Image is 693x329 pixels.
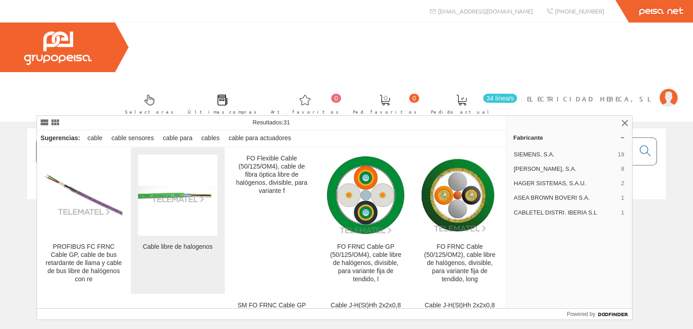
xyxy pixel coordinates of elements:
[159,130,196,146] div: cable para
[24,32,92,65] img: Grupo Peisa
[225,147,319,294] a: FO Flexible Cable (50/125/OM4), cable de fibra óptica libre de halógenos, divisible, para variante f
[409,94,419,103] span: 0
[125,107,174,116] span: Selectores
[567,310,595,318] span: Powered by
[326,302,405,326] div: Cable J-H(St)Hh 2x2x0,8 B2ca/s1/d1/a1 libre de halógenos 500m
[326,155,405,235] img: FO FRNC Cable GP (50/125/OM4), cable libre de halógenos, divisible, para variante fija de tendido, l
[27,210,666,218] div: © Grupo Peisa
[232,155,311,195] div: FO Flexible Cable (50/125/OM4), cable de fibra óptica libre de halógenos, divisible, para variante f
[514,179,618,187] span: HAGER SISTEMAS, S.A.U.
[527,87,678,96] a: ELECTRICIDAD HEBECA, SL
[514,165,618,173] span: [PERSON_NAME], S.A.
[138,243,217,251] div: Cable libre de halogenos
[514,151,614,159] span: SIEMENS, S.A.
[514,194,618,202] span: ASEA BROWN BOVERI S.A.
[179,87,261,120] a: Últimas compras
[37,147,130,294] a: PROFIBUS FC FRNC Cable GP, cable de bus retardante de llama y cable de bus libre de halógenos con...
[413,147,506,294] a: FO FRNC Cable (50/125/OM2), cable libre de halógenos, divisible, para variante fija de tendido, l...
[37,132,82,145] div: Sugerencias:
[271,107,339,116] span: Art. favoritos
[283,119,290,126] span: 31
[422,87,519,120] a: 34 línea/s Pedido actual
[621,165,624,173] span: 8
[420,157,499,233] img: FO FRNC Cable (50/125/OM2), cable libre de halógenos, divisible, para variante fija de tendido, long
[188,107,257,116] span: Últimas compras
[326,243,405,283] div: FO FRNC Cable GP (50/125/OM4), cable libre de halógenos, divisible, para variante fija de tendido, l
[198,130,223,146] div: cables
[621,179,624,187] span: 2
[116,87,178,120] a: Selectores
[44,174,123,216] img: PROFIBUS FC FRNC Cable GP, cable de bus retardante de llama y cable de bus libre de halógenos con re
[420,243,499,283] div: FO FRNC Cable (50/125/OM2), cable libre de halógenos, divisible, para variante fija de tendido, long
[567,309,632,320] a: Powered by
[527,94,655,103] span: ELECTRICIDAD HEBECA, SL
[514,209,618,217] span: CABLETEL DISTRI. IBERIA S.L
[138,186,217,204] img: Cable libre de halogenos
[618,151,624,159] span: 19
[44,243,123,283] div: PROFIBUS FC FRNC Cable GP, cable de bus retardante de llama y cable de bus libre de halógenos con re
[483,94,517,103] span: 34 línea/s
[431,107,492,116] span: Pedido actual
[331,94,341,103] span: 0
[131,147,224,294] a: Cable libre de halogenos Cable libre de halogenos
[319,147,412,294] a: FO FRNC Cable GP (50/125/OM4), cable libre de halógenos, divisible, para variante fija de tendido...
[438,7,533,15] span: [EMAIL_ADDRESS][DOMAIN_NAME]
[253,119,290,126] span: Resultados:
[555,7,604,15] span: [PHONE_NUMBER]
[353,107,417,116] span: Ped. favoritos
[506,130,632,145] a: Fabricante
[621,194,624,202] span: 1
[420,302,499,326] div: Cable J-H(St)Hh 2x2x0,8 B2ca/s1/d1/a1 libre de halógenos 100m
[84,130,106,146] div: cable
[108,130,157,146] div: cable sensores
[225,130,295,146] div: cable para actuadores
[621,209,624,217] span: 1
